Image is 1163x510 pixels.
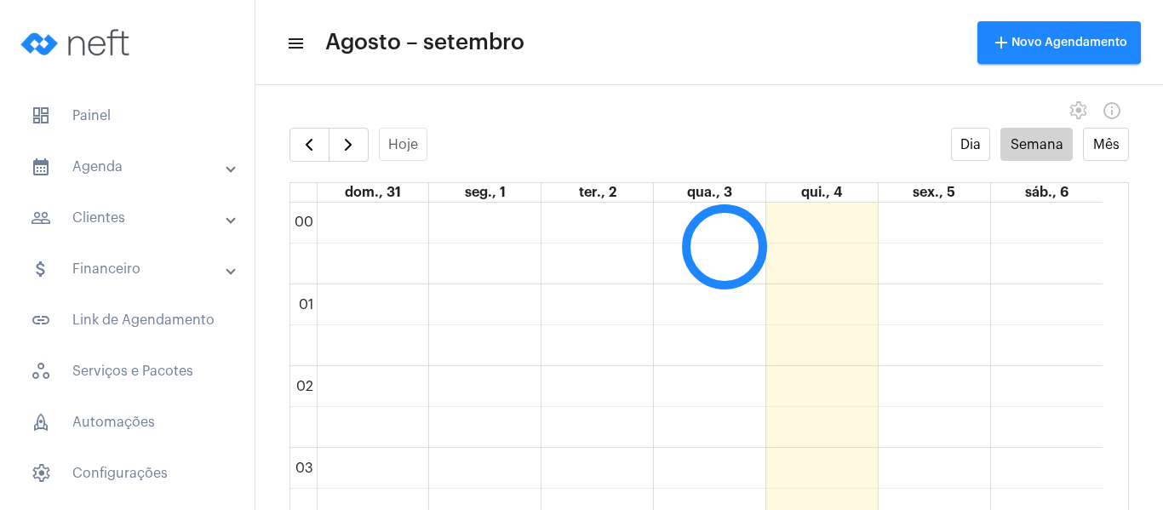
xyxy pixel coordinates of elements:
mat-icon: sidenav icon [31,208,51,228]
span: Agosto – setembro [325,29,524,56]
mat-panel-title: Agenda [31,157,227,177]
a: 2 de setembro de 2025 [576,183,620,202]
div: 00 [291,215,317,230]
mat-icon: sidenav icon [286,33,303,54]
button: Dia [951,128,991,161]
span: Link de Agendamento [17,300,238,341]
mat-icon: sidenav icon [31,259,51,279]
mat-icon: Info [1102,100,1122,121]
mat-expansion-panel-header: sidenav iconFinanceiro [10,249,255,289]
button: Semana [1000,128,1073,161]
mat-icon: add [991,32,1011,53]
span: settings [1068,100,1088,121]
mat-icon: sidenav icon [31,157,51,177]
mat-icon: sidenav icon [31,310,51,330]
mat-panel-title: Clientes [31,208,227,228]
a: 3 de setembro de 2025 [684,183,736,202]
div: 01 [295,297,317,312]
span: Novo Agendamento [991,37,1127,49]
span: Serviços e Pacotes [17,351,238,392]
button: settings [1061,94,1095,128]
button: Próximo Semana [329,128,369,162]
span: sidenav icon [31,463,51,484]
a: 1 de setembro de 2025 [461,183,509,202]
span: Automações [17,402,238,443]
span: Configurações [17,453,238,494]
button: Info [1095,94,1129,128]
mat-expansion-panel-header: sidenav iconAgenda [10,146,255,187]
span: sidenav icon [31,106,51,126]
button: Hoje [379,128,428,161]
span: Painel [17,95,238,136]
a: 31 de agosto de 2025 [341,183,404,202]
button: Novo Agendamento [977,21,1141,64]
div: 02 [293,379,317,394]
mat-panel-title: Financeiro [31,259,227,279]
span: sidenav icon [31,412,51,433]
button: Semana Anterior [289,128,329,162]
a: 4 de setembro de 2025 [798,183,845,202]
a: 5 de setembro de 2025 [909,183,959,202]
span: sidenav icon [31,361,51,381]
img: logo-neft-novo-2.png [14,9,141,77]
div: 03 [292,461,317,476]
button: Mês [1083,128,1129,161]
mat-expansion-panel-header: sidenav iconClientes [10,198,255,238]
a: 6 de setembro de 2025 [1022,183,1072,202]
